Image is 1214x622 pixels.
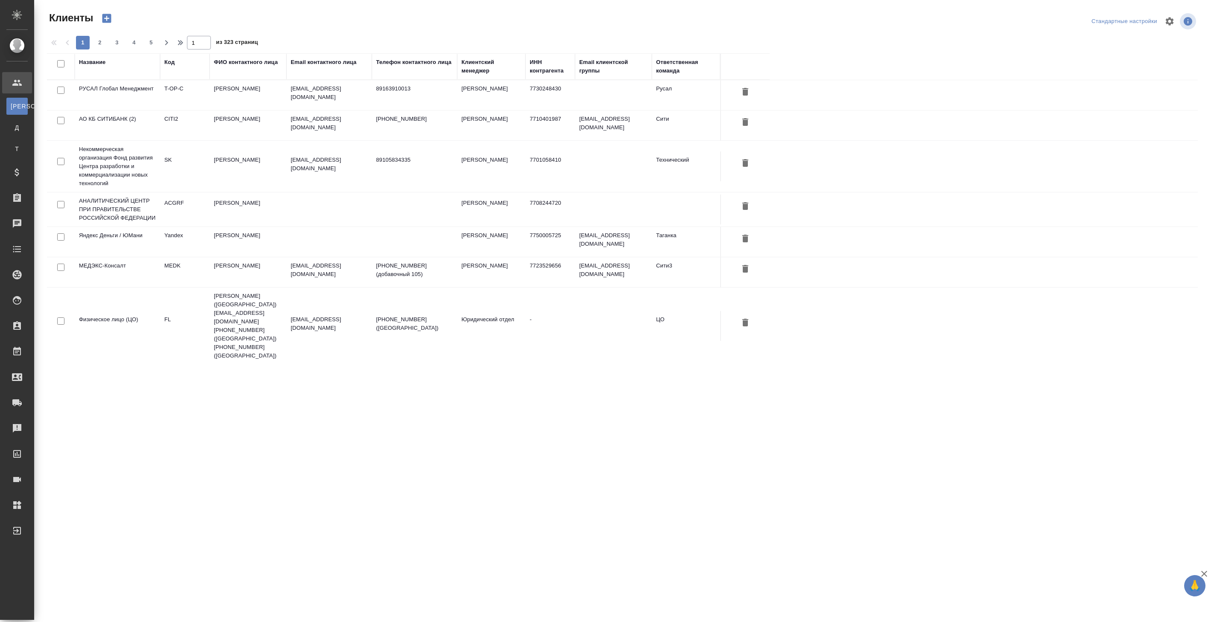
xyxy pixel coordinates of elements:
td: 7710401987 [525,110,575,140]
span: Д [11,123,23,132]
div: Email контактного лица [291,58,356,67]
p: [EMAIL_ADDRESS][DOMAIN_NAME] [291,115,368,132]
td: Физическое лицо (ЦО) [75,311,160,341]
div: ИНН контрагента [530,58,571,75]
button: 3 [110,36,124,49]
span: 3 [110,38,124,47]
p: 89163910013 [376,84,453,93]
span: Настроить таблицу [1159,11,1180,32]
p: 89105834335 [376,156,453,164]
button: 4 [127,36,141,49]
a: Д [6,119,28,136]
div: Клиентский менеджер [461,58,521,75]
td: Яндекс Деньги / ЮМани [75,227,160,257]
td: АНАЛИТИЧЕСКИЙ ЦЕНТР ПРИ ПРАВИТЕЛЬСТВЕ РОССИЙСКОЙ ФЕДЕРАЦИИ [75,192,160,227]
td: [PERSON_NAME] [210,227,286,257]
td: МЕДЭКС-Консалт [75,257,160,287]
p: [PHONE_NUMBER] [376,115,453,123]
td: Yandex [160,227,210,257]
span: 4 [127,38,141,47]
td: Таганка [652,227,720,257]
div: Email клиентской группы [579,58,648,75]
td: Некоммерческая организация Фонд развития Центра разработки и коммерциализации новых технологий [75,141,160,192]
td: ЦО [652,311,720,341]
td: SK [160,151,210,181]
p: [EMAIL_ADDRESS][DOMAIN_NAME] [291,262,368,279]
span: из 323 страниц [216,37,258,49]
td: Русал [652,80,720,110]
td: [PERSON_NAME] [457,227,525,257]
td: [PERSON_NAME] ([GEOGRAPHIC_DATA]) [EMAIL_ADDRESS][DOMAIN_NAME] [PHONE_NUMBER] ([GEOGRAPHIC_DATA])... [210,288,286,364]
td: [PERSON_NAME] [210,257,286,287]
button: Удалить [738,115,753,131]
button: 2 [93,36,107,49]
button: Удалить [738,156,753,171]
td: [PERSON_NAME] [210,151,286,181]
button: Удалить [738,231,753,247]
button: Удалить [738,199,753,215]
td: MEDK [160,257,210,287]
td: [EMAIL_ADDRESS][DOMAIN_NAME] [575,227,652,257]
span: 2 [93,38,107,47]
a: Т [6,140,28,157]
button: Удалить [738,84,753,100]
td: [EMAIL_ADDRESS][DOMAIN_NAME] [575,257,652,287]
td: [PERSON_NAME] [210,80,286,110]
td: Сити3 [652,257,720,287]
span: 🙏 [1188,577,1202,595]
td: - [525,311,575,341]
td: [EMAIL_ADDRESS][DOMAIN_NAME] [575,110,652,140]
button: Создать [96,11,117,26]
p: [EMAIL_ADDRESS][DOMAIN_NAME] [291,315,368,332]
p: [PHONE_NUMBER] (добавочный 105) [376,262,453,279]
button: Удалить [738,315,753,331]
td: CITI2 [160,110,210,140]
div: Название [79,58,105,67]
p: [EMAIL_ADDRESS][DOMAIN_NAME] [291,156,368,173]
div: Ответственная команда [656,58,716,75]
span: Посмотреть информацию [1180,13,1198,29]
td: Технический [652,151,720,181]
td: [PERSON_NAME] [457,80,525,110]
div: Код [164,58,175,67]
button: Удалить [738,262,753,277]
td: [PERSON_NAME] [457,257,525,287]
td: Сити [652,110,720,140]
td: Юридический отдел [457,311,525,341]
td: 7730248430 [525,80,575,110]
div: split button [1089,15,1159,28]
td: АО КБ СИТИБАНК (2) [75,110,160,140]
span: [PERSON_NAME] [11,102,23,110]
td: РУСАЛ Глобал Менеджмент [75,80,160,110]
td: FL [160,311,210,341]
span: Т [11,145,23,153]
div: ФИО контактного лица [214,58,278,67]
td: 7750005725 [525,227,575,257]
button: 🙏 [1184,575,1205,596]
a: [PERSON_NAME] [6,98,28,115]
td: T-OP-C [160,80,210,110]
p: [EMAIL_ADDRESS][DOMAIN_NAME] [291,84,368,102]
td: 7701058410 [525,151,575,181]
td: 7708244720 [525,195,575,224]
td: [PERSON_NAME] [210,195,286,224]
td: ACGRF [160,195,210,224]
td: [PERSON_NAME] [457,195,525,224]
td: [PERSON_NAME] [457,110,525,140]
button: 5 [144,36,158,49]
p: [PHONE_NUMBER] ([GEOGRAPHIC_DATA]) [376,315,453,332]
td: 7723529656 [525,257,575,287]
td: [PERSON_NAME] [210,110,286,140]
span: 5 [144,38,158,47]
span: Клиенты [47,11,93,25]
div: Телефон контактного лица [376,58,452,67]
td: [PERSON_NAME] [457,151,525,181]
